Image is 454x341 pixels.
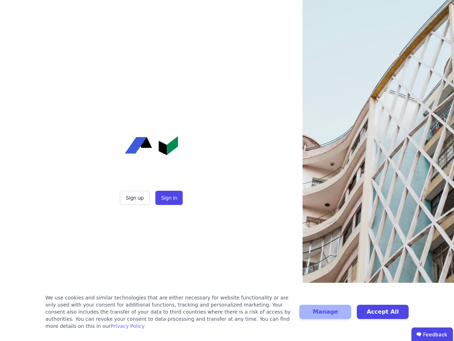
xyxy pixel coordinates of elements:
a: Privacy Policy [111,323,144,329]
button: Sign up [120,191,150,205]
img: Concular [125,136,178,155]
button: Accept All [357,305,409,319]
button: Manage [299,305,351,319]
div: We use cookies and similar technologies that are either necessary for website functionality or ar... [45,294,291,330]
button: Sign in [155,191,183,205]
